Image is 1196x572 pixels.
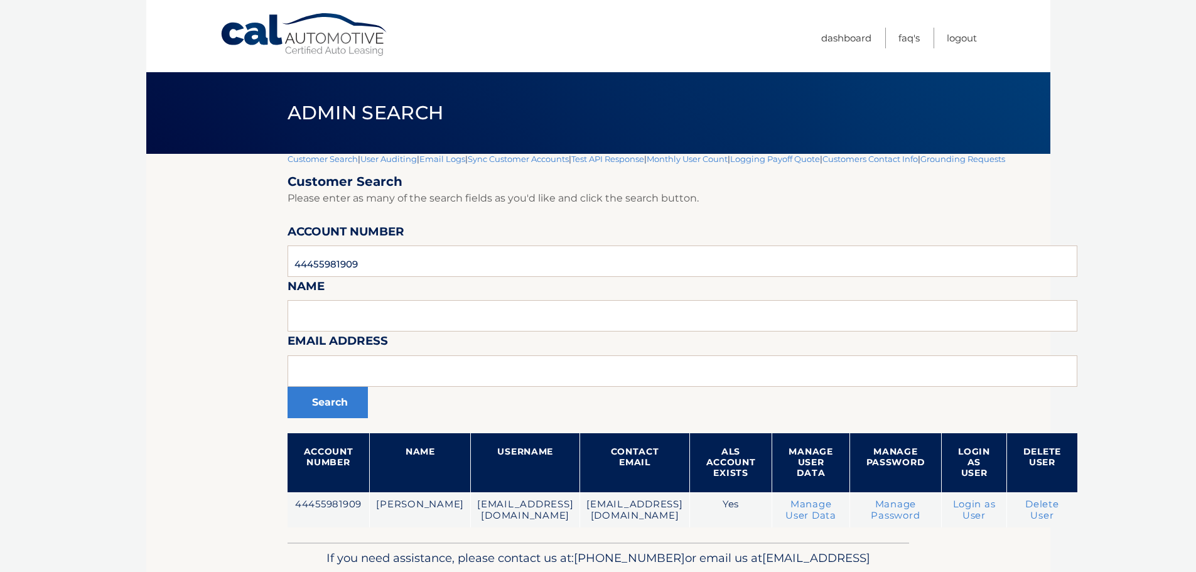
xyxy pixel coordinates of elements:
th: Account Number [288,433,370,492]
label: Account Number [288,222,404,246]
label: Name [288,277,325,300]
a: Email Logs [419,154,465,164]
h2: Customer Search [288,174,1077,190]
a: Sync Customer Accounts [468,154,569,164]
label: Email Address [288,332,388,355]
a: Grounding Requests [920,154,1005,164]
a: Login as User [953,499,996,521]
a: Customers Contact Info [822,154,918,164]
td: 44455981909 [288,492,370,528]
td: Yes [689,492,772,528]
p: Please enter as many of the search fields as you'd like and click the search button. [288,190,1077,207]
th: Name [370,433,471,492]
div: | | | | | | | | [288,154,1077,542]
th: Login as User [942,433,1007,492]
th: Username [471,433,580,492]
td: [PERSON_NAME] [370,492,471,528]
th: ALS Account Exists [689,433,772,492]
a: Customer Search [288,154,358,164]
span: Admin Search [288,101,444,124]
td: [EMAIL_ADDRESS][DOMAIN_NAME] [580,492,689,528]
span: [PHONE_NUMBER] [574,551,685,565]
td: [EMAIL_ADDRESS][DOMAIN_NAME] [471,492,580,528]
a: Monthly User Count [647,154,728,164]
a: Test API Response [571,154,644,164]
a: Dashboard [821,28,871,48]
button: Search [288,387,368,418]
a: Manage User Data [785,499,836,521]
a: Manage Password [871,499,920,521]
th: Manage User Data [772,433,849,492]
a: Delete User [1025,499,1059,521]
th: Manage Password [849,433,942,492]
a: FAQ's [898,28,920,48]
a: User Auditing [360,154,417,164]
a: Logout [947,28,977,48]
a: Logging Payoff Quote [730,154,820,164]
a: Cal Automotive [220,13,389,57]
th: Delete User [1006,433,1077,492]
th: Contact Email [580,433,689,492]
